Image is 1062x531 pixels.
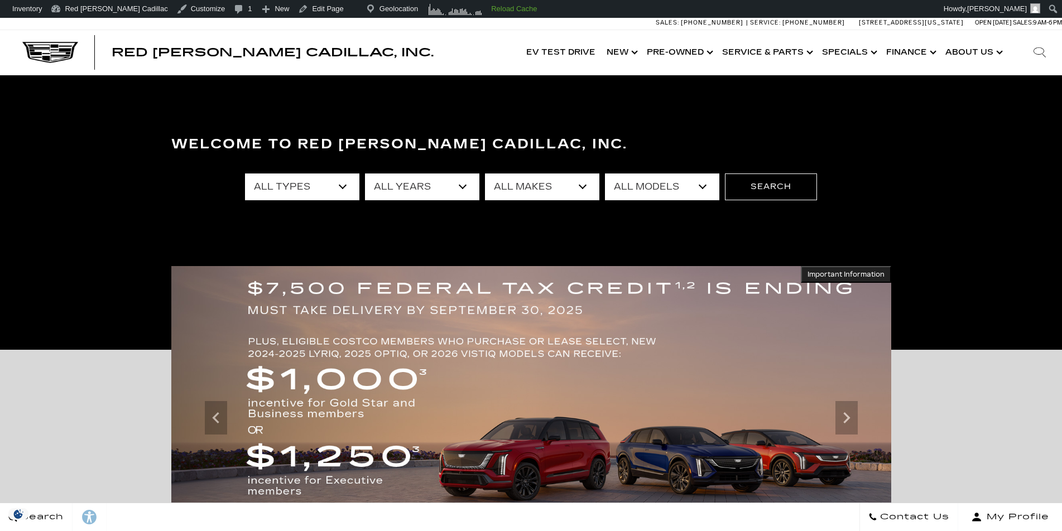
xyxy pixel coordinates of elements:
[17,509,64,525] span: Search
[816,30,881,75] a: Specials
[859,19,964,26] a: [STREET_ADDRESS][US_STATE]
[967,4,1027,13] span: [PERSON_NAME]
[245,173,359,200] select: Filter by type
[958,503,1062,531] button: Open user profile menu
[725,173,817,200] button: Search
[491,4,537,13] strong: Reload Cache
[881,30,940,75] a: Finance
[746,20,848,26] a: Service: [PHONE_NUMBER]
[112,47,434,58] a: Red [PERSON_NAME] Cadillac, Inc.
[982,509,1049,525] span: My Profile
[656,19,679,26] span: Sales:
[877,509,949,525] span: Contact Us
[656,20,746,26] a: Sales: [PHONE_NUMBER]
[485,173,599,200] select: Filter by make
[1013,19,1033,26] span: Sales:
[171,133,891,156] h3: Welcome to Red [PERSON_NAME] Cadillac, Inc.
[801,266,891,283] button: Important Information
[365,173,479,200] select: Filter by year
[808,270,885,279] span: Important Information
[940,30,1006,75] a: About Us
[859,503,958,531] a: Contact Us
[6,508,31,520] img: Opt-Out Icon
[782,19,845,26] span: [PHONE_NUMBER]
[427,4,483,15] img: Visitors over 48 hours. Click for more Clicky Site Stats.
[681,19,743,26] span: [PHONE_NUMBER]
[717,30,816,75] a: Service & Parts
[205,401,227,435] div: Previous
[1033,19,1062,26] span: 9 AM-6 PM
[605,173,719,200] select: Filter by model
[641,30,717,75] a: Pre-Owned
[112,46,434,59] span: Red [PERSON_NAME] Cadillac, Inc.
[6,508,31,520] section: Click to Open Cookie Consent Modal
[521,30,601,75] a: EV Test Drive
[975,19,1012,26] span: Open [DATE]
[750,19,781,26] span: Service:
[22,42,78,63] img: Cadillac Dark Logo with Cadillac White Text
[835,401,858,435] div: Next
[601,30,641,75] a: New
